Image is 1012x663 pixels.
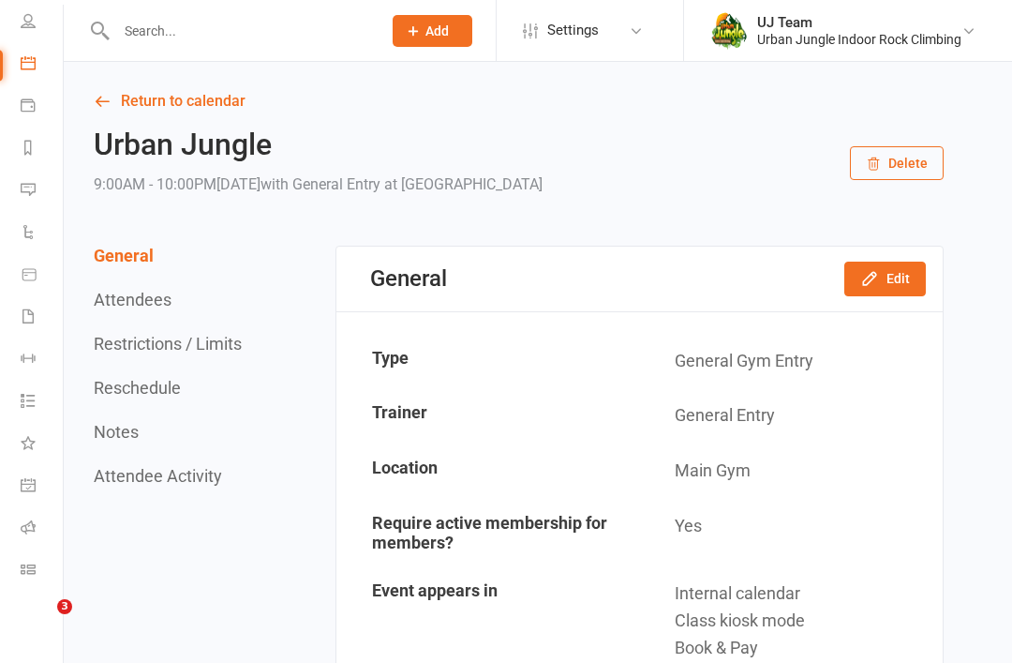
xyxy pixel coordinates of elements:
button: Edit [844,262,926,295]
a: Class kiosk mode [21,550,63,593]
div: Internal calendar [675,580,929,608]
div: Class kiosk mode [675,608,929,635]
td: Require active membership for members? [338,500,639,565]
a: Calendar [21,44,63,86]
div: Urban Jungle Indoor Rock Climbing [757,31,961,48]
span: Add [425,23,449,38]
td: General Entry [641,389,942,443]
input: Search... [111,18,368,44]
div: UJ Team [757,14,961,31]
td: Location [338,445,639,498]
button: Reschedule [94,378,181,398]
button: Notes [94,422,139,442]
td: Trainer [338,389,639,443]
div: General [370,265,447,292]
a: Return to calendar [94,88,944,114]
div: Book & Pay [675,635,929,662]
a: Roll call kiosk mode [21,508,63,550]
button: Delete [850,146,944,180]
button: Restrictions / Limits [94,334,242,354]
td: Type [338,335,639,388]
button: General [94,246,154,265]
a: General attendance kiosk mode [21,466,63,508]
td: Main Gym [641,445,942,498]
button: Add [393,15,472,47]
button: Attendee Activity [94,466,222,486]
span: Settings [547,9,599,52]
h2: Urban Jungle [94,128,543,161]
a: People [21,2,63,44]
a: What's New [21,424,63,466]
span: at [GEOGRAPHIC_DATA] [384,175,543,193]
iframe: Intercom live chat [19,599,64,644]
a: Reports [21,128,63,171]
button: Attendees [94,290,171,309]
a: Product Sales [21,255,63,297]
img: thumb_image1578111135.png [710,12,748,50]
div: 9:00AM - 10:00PM[DATE] [94,172,543,198]
span: with General Entry [260,175,380,193]
td: General Gym Entry [641,335,942,388]
span: 3 [57,599,72,614]
td: Yes [641,500,942,565]
a: Payments [21,86,63,128]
